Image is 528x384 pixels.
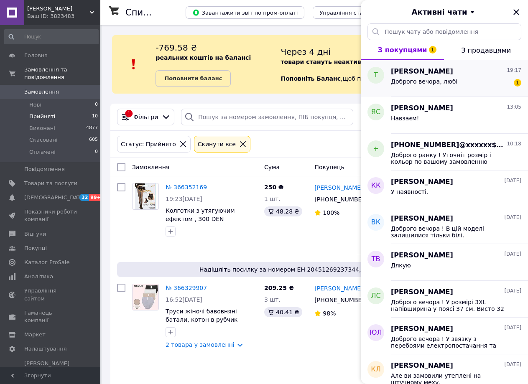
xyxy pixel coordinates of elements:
span: [PERSON_NAME] [391,287,453,297]
span: 100% [323,209,339,216]
button: ТВ[PERSON_NAME][DATE]Дякую [361,244,528,281]
span: Управління статусами [319,10,383,16]
b: Поповніть Баланс [281,75,341,82]
button: Закрити [511,7,521,17]
span: Леді Тропіканка [27,5,90,13]
span: [PERSON_NAME] [391,324,453,334]
span: Завантажити звіт по пром-оплаті [192,9,298,16]
span: Оплачені [29,148,56,156]
div: 40.41 ₴ [264,307,302,317]
span: Показники роботи компанії [24,208,77,223]
div: 48.28 ₴ [264,206,302,216]
span: [DATE] [504,214,521,221]
span: 16:52[DATE] [166,296,202,303]
span: юл [370,328,382,338]
span: + [373,144,378,154]
span: [DEMOGRAPHIC_DATA] [24,194,86,201]
span: [PHONE_NUMBER]@xxxxxx$.com [391,140,505,150]
a: Фото товару [132,183,159,210]
span: ВК [371,218,380,227]
input: Пошук [4,29,99,44]
span: Управління сайтом [24,287,77,302]
img: Фото товару [133,284,158,310]
span: 250 ₴ [264,184,283,191]
a: Колготки з утягуючим ефектом , 300 DEN [166,207,235,222]
input: Пошук чату або повідомлення [367,23,521,40]
span: Покупці [24,244,47,252]
a: [PERSON_NAME] [314,284,363,292]
span: Замовлення [24,88,59,96]
span: Гаманець компанії [24,309,77,324]
button: ВК[PERSON_NAME][DATE]Доброго вечора ! В цій моделі залишилися тільки білі. [361,207,528,244]
img: Фото товару [135,183,156,209]
span: Надішліть посилку за номером ЕН 20451269237344, щоб отримати оплату [120,265,510,274]
a: № 366352169 [166,184,207,191]
span: Прийняті [29,113,55,120]
button: Активні чати [384,7,505,18]
span: Доброго вечора, любі [391,78,457,85]
span: Покупець [314,164,344,170]
span: ТВ [372,254,380,264]
span: ЛС [371,291,380,301]
span: Т [374,71,378,80]
span: З продавцями [461,46,511,54]
span: 99+ [89,194,103,201]
span: Cума [264,164,280,170]
span: КК [371,181,381,191]
span: 10:18 [507,140,521,147]
span: 0 [95,148,98,156]
b: Поповнити баланс [164,75,222,81]
span: [PERSON_NAME] [391,67,453,76]
span: -769.58 ₴ [156,43,197,53]
a: № 366329907 [166,285,207,291]
span: [PERSON_NAME] [391,177,453,187]
span: 10 [92,113,98,120]
button: ЛС[PERSON_NAME][DATE]Доброго вечора ! У розмірі 3XL напівширина у поясі 37 см. Висто 32 см. [361,281,528,318]
span: [DATE] [504,361,521,368]
button: +[PHONE_NUMBER]@xxxxxx$.com10:18Доброго ранку ! Уточніт розмір і кольор по вашому замовленню [361,134,528,170]
span: Доброго вечора ! У звязку з перебоями електропостачання та Інтернету не змогли відправити сегодня ! [391,336,510,349]
span: Скасовані [29,136,58,144]
span: Дякую [391,262,411,269]
span: ЯС [371,107,380,117]
span: Нові [29,101,41,109]
span: 1 [514,79,521,86]
span: [PERSON_NAME] [391,214,453,224]
span: Навзаєм! [391,115,419,122]
span: [DATE] [504,287,521,295]
span: [DATE] [504,251,521,258]
button: ЯС[PERSON_NAME]13:05Навзаєм! [361,97,528,134]
span: КЛ [371,365,380,374]
span: [DATE] [504,177,521,184]
span: Замовлення та повідомлення [24,66,100,81]
span: Фільтри [133,113,158,121]
span: З покупцями [378,46,427,54]
span: 32 [79,194,89,201]
span: Головна [24,52,48,59]
button: Завантажити звіт по пром-оплаті [186,6,304,19]
span: Доброго вечора ! В цій моделі залишилися тільки білі. [391,225,510,239]
span: Аналітика [24,273,53,280]
button: Т[PERSON_NAME]19:17Доброго вечора, любі1 [361,60,528,97]
button: Управління статусами [313,6,390,19]
button: КК[PERSON_NAME][DATE]У наявності. [361,170,528,207]
span: Доброго ранку ! Уточніт розмір і кольор по вашому замовленню [391,152,510,165]
a: Труси жіночі бавовняні батали, котон в рубчик [166,308,238,323]
div: , щоб продовжити отримувати замовлення [281,42,518,87]
span: 3 шт. [264,296,281,303]
button: З покупцями1 [361,40,444,60]
span: Доброго вечора ! У розмірі 3XL напівширина у поясі 37 см. Висто 32 см. [391,299,510,312]
span: [PERSON_NAME] [391,251,453,260]
span: 0 [95,101,98,109]
span: 13:05 [507,104,521,111]
a: Фото товару [132,284,159,310]
input: Пошук за номером замовлення, ПІБ покупця, номером телефону, Email, номером накладної [181,109,353,125]
span: Через 4 дні [281,47,331,57]
span: Товари та послуги [24,180,77,187]
span: 209.25 ₴ [264,285,294,291]
span: 1 [429,46,436,53]
span: Налаштування [24,345,67,353]
h1: Список замовлень [125,8,210,18]
a: 2 товара у замовленні [166,341,235,348]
